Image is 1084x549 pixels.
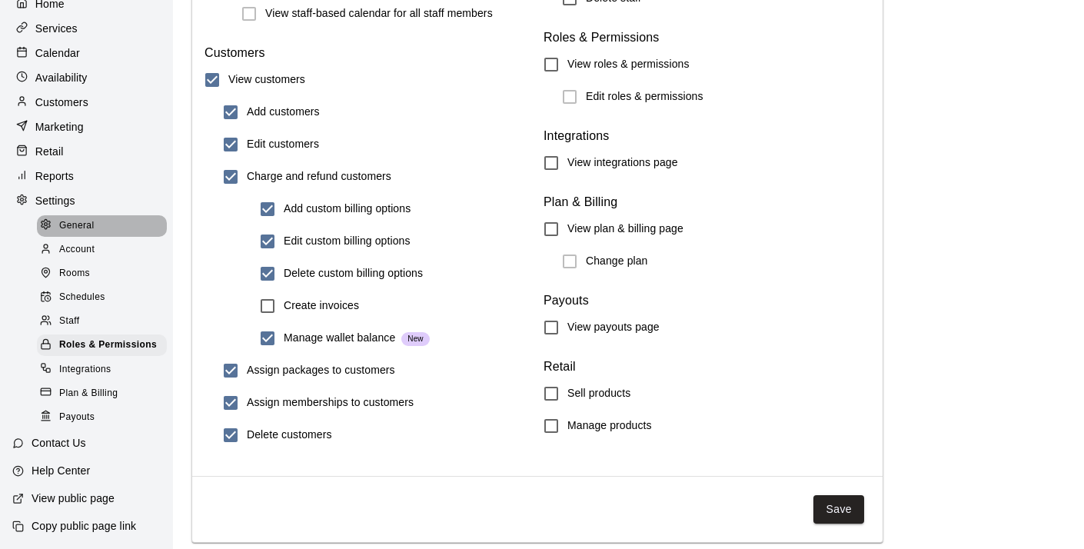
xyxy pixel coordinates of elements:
[544,356,870,378] h6: Retail
[12,42,161,65] a: Calendar
[567,221,683,238] h6: View plan & billing page
[247,394,414,411] h6: Assign memberships to customers
[12,140,161,163] a: Retail
[12,17,161,40] a: Services
[37,214,173,238] a: General
[567,56,690,73] h6: View roles & permissions
[37,310,173,334] a: Staff
[59,242,95,258] span: Account
[59,386,118,401] span: Plan & Billing
[37,381,173,405] a: Plan & Billing
[247,104,320,121] h6: Add customers
[284,233,411,250] h6: Edit custom billing options
[35,70,88,85] p: Availability
[567,418,652,434] h6: Manage products
[284,298,359,314] h6: Create invoices
[12,66,161,89] a: Availability
[247,362,395,379] h6: Assign packages to customers
[32,435,86,451] p: Contact Us
[37,239,167,261] div: Account
[37,287,167,308] div: Schedules
[37,359,167,381] div: Integrations
[204,42,531,64] h6: Customers
[586,88,703,105] h6: Edit roles & permissions
[35,193,75,208] p: Settings
[59,410,95,425] span: Payouts
[32,491,115,506] p: View public page
[37,383,167,404] div: Plan & Billing
[247,136,319,153] h6: Edit customers
[59,338,157,353] span: Roles & Permissions
[35,95,88,110] p: Customers
[544,191,870,213] h6: Plan & Billing
[35,45,80,61] p: Calendar
[284,330,430,347] h6: Manage wallet balance
[12,189,161,212] a: Settings
[35,21,78,36] p: Services
[544,125,870,147] h6: Integrations
[37,358,173,381] a: Integrations
[12,91,161,114] a: Customers
[37,405,173,429] a: Payouts
[247,168,391,185] h6: Charge and refund customers
[32,463,90,478] p: Help Center
[37,334,167,356] div: Roles & Permissions
[59,266,90,281] span: Rooms
[544,290,870,311] h6: Payouts
[37,311,167,332] div: Staff
[37,334,173,358] a: Roles & Permissions
[265,5,493,22] h6: View staff-based calendar for all staff members
[37,262,173,286] a: Rooms
[59,362,111,378] span: Integrations
[35,119,84,135] p: Marketing
[401,333,429,345] span: New
[37,263,167,284] div: Rooms
[37,286,173,310] a: Schedules
[247,427,332,444] h6: Delete customers
[813,495,864,524] button: Save
[59,218,95,234] span: General
[228,72,305,88] h6: View customers
[284,265,423,282] h6: Delete custom billing options
[35,144,64,159] p: Retail
[37,215,167,237] div: General
[544,27,870,48] h6: Roles & Permissions
[32,518,136,534] p: Copy public page link
[37,407,167,428] div: Payouts
[59,314,79,329] span: Staff
[567,319,660,336] h6: View payouts page
[12,115,161,138] a: Marketing
[12,165,161,188] a: Reports
[586,253,648,270] h6: Change plan
[37,238,173,261] a: Account
[59,290,105,305] span: Schedules
[567,385,630,402] h6: Sell products
[284,201,411,218] h6: Add custom billing options
[35,168,74,184] p: Reports
[567,155,678,171] h6: View integrations page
